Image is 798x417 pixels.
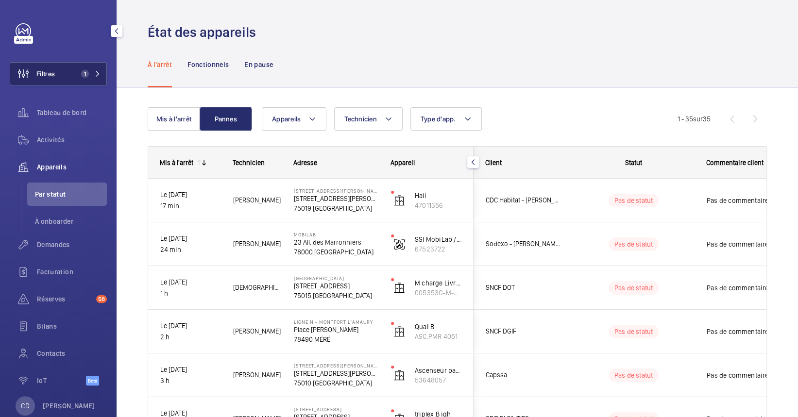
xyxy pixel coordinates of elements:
[391,159,462,167] div: Appareil
[160,288,221,299] p: 1 h
[421,115,456,123] span: Type d'app.
[37,376,86,385] span: IoT
[294,368,378,378] p: [STREET_ADDRESS][PERSON_NAME]
[294,232,378,237] p: MobiLab
[415,278,461,288] p: M charge Livraison boutiques 2
[294,281,378,291] p: [STREET_ADDRESS]
[294,247,378,257] p: 78000 [GEOGRAPHIC_DATA]
[415,234,461,244] p: SSI MobiLab / NEXTER-KNDS
[294,203,378,213] p: 75019 [GEOGRAPHIC_DATA]
[293,159,317,167] span: Adresse
[272,115,301,123] span: Appareils
[614,327,653,336] p: Pas de statut
[706,159,764,167] span: Commentaire client
[244,60,273,69] p: En pause
[233,326,281,337] span: [PERSON_NAME]
[21,401,29,411] p: CD
[10,62,107,85] button: Filtres1
[294,363,378,368] p: [STREET_ADDRESS][PERSON_NAME]
[486,369,560,381] span: Capssa
[35,189,107,199] span: Par statut
[37,349,107,358] span: Contacts
[233,195,281,206] span: [PERSON_NAME]
[415,375,461,385] p: 53648057
[486,195,560,206] span: CDC Habitat - [PERSON_NAME]
[294,188,378,194] p: [STREET_ADDRESS][PERSON_NAME]
[43,401,95,411] p: [PERSON_NAME]
[37,108,107,117] span: Tableau de bord
[415,191,461,200] p: Hall
[294,291,378,300] p: 75015 [GEOGRAPHIC_DATA]
[486,326,560,337] span: SNCF DGIF
[160,233,221,244] p: Le [DATE]
[415,200,461,210] p: 47011356
[393,195,405,206] img: elevator.svg
[148,266,474,310] div: Press SPACE to select this row.
[37,267,107,277] span: Facturation
[678,116,711,122] span: 1 - 35 35
[233,159,265,167] span: Technicien
[415,288,461,298] p: 005353G-M-3-18-0-01
[486,238,560,250] span: Sodexo - [PERSON_NAME]
[393,238,405,250] img: fire_alarm.svg
[233,369,281,381] span: [PERSON_NAME]
[294,237,378,247] p: 23 All. des Marronniers
[294,334,378,344] p: 78490 MÉRÉ
[160,277,221,288] p: Le [DATE]
[614,370,653,380] p: Pas de statut
[233,238,281,250] span: [PERSON_NAME]
[614,283,653,293] p: Pas de statut
[37,294,92,304] span: Réserves
[614,239,653,249] p: Pas de statut
[294,275,378,281] p: [GEOGRAPHIC_DATA]
[160,332,221,343] p: 2 h
[233,282,281,293] span: [DEMOGRAPHIC_DATA][PERSON_NAME]
[86,376,99,385] span: Beta
[415,366,461,375] p: Ascenseur parking
[393,369,405,381] img: elevator.svg
[37,240,107,250] span: Demandes
[37,321,107,331] span: Bilans
[160,200,221,212] p: 17 min
[36,69,55,79] span: Filtres
[35,217,107,226] span: À onboarder
[96,295,107,303] span: 58
[160,375,221,386] p: 3 h
[37,135,107,145] span: Activités
[294,319,378,325] p: Ligne N - MONTFORT L'AMAURY
[148,23,262,41] h1: État des appareils
[294,194,378,203] p: [STREET_ADDRESS][PERSON_NAME]
[486,282,560,293] span: SNCF DOT
[415,332,461,341] p: ASC.PMR 4051
[393,326,405,337] img: elevator.svg
[614,196,653,205] p: Pas de statut
[334,107,403,131] button: Technicien
[81,70,89,78] span: 1
[200,107,252,131] button: Pannes
[625,159,642,167] span: Statut
[294,378,378,388] p: 75010 [GEOGRAPHIC_DATA]
[160,159,193,167] div: Mis à l'arrêt
[148,107,200,131] button: Mis à l'arrêt
[294,325,378,334] p: Place [PERSON_NAME]
[485,159,502,167] span: Client
[187,60,229,69] p: Fonctionnels
[415,322,461,332] p: Quai B
[160,320,221,332] p: Le [DATE]
[410,107,482,131] button: Type d'app.
[160,244,221,255] p: 24 min
[160,364,221,375] p: Le [DATE]
[344,115,377,123] span: Technicien
[262,107,326,131] button: Appareils
[148,310,474,353] div: Press SPACE to select this row.
[393,282,405,294] img: elevator.svg
[37,162,107,172] span: Appareils
[693,115,703,123] span: sur
[415,244,461,254] p: 67523722
[148,60,172,69] p: À l'arrêt
[160,189,221,200] p: Le [DATE]
[294,406,378,412] p: [STREET_ADDRESS]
